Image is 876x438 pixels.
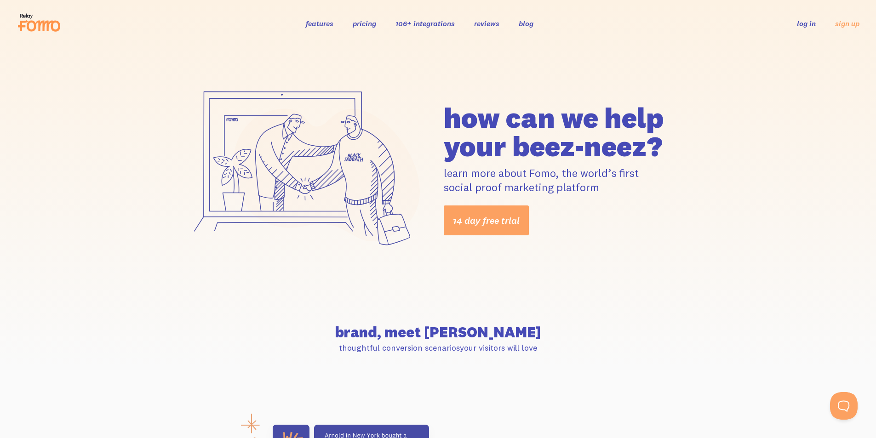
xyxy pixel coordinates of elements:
span: Starter, getting 8,000 notifications. [56,24,146,38]
iframe: Help Scout Beacon - Open [830,392,858,420]
h2: brand, meet [PERSON_NAME] [182,325,695,340]
a: blog [519,19,533,28]
a: This data is verified ⓘ [112,53,155,58]
h1: how can we help your beez-neez? [444,103,695,160]
p: Gry subscribed to [56,18,146,39]
a: log in [797,19,816,28]
p: learn more about Fomo, the world’s first social proof marketing platform [444,166,695,194]
a: pricing [353,19,376,28]
a: reviews [474,19,499,28]
a: 14 day free trial [444,205,529,235]
p: thoughtful conversion scenarios your visitors will love [182,342,695,353]
a: 106+ integrations [395,19,455,28]
a: sign up [835,19,859,28]
a: features [306,19,333,28]
img: Starter, getting 8,000 notifications. [12,12,45,45]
